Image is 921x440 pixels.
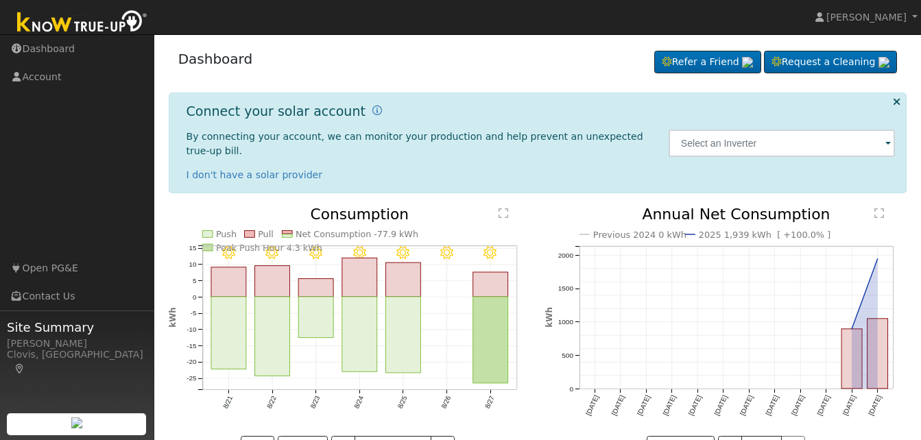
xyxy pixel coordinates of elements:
[71,417,82,428] img: retrieve
[178,51,253,67] a: Dashboard
[187,169,323,180] a: I don't have a solar provider
[14,363,26,374] a: Map
[764,51,897,74] a: Request a Cleaning
[742,57,753,68] img: retrieve
[7,337,147,351] div: [PERSON_NAME]
[10,8,154,38] img: Know True-Up
[7,318,147,337] span: Site Summary
[826,12,907,23] span: [PERSON_NAME]
[669,130,896,157] input: Select an Inverter
[654,51,761,74] a: Refer a Friend
[187,131,643,156] span: By connecting your account, we can monitor your production and help prevent an unexpected true-up...
[7,347,147,376] div: Clovis, [GEOGRAPHIC_DATA]
[878,57,889,68] img: retrieve
[187,103,366,119] h1: Connect your solar account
